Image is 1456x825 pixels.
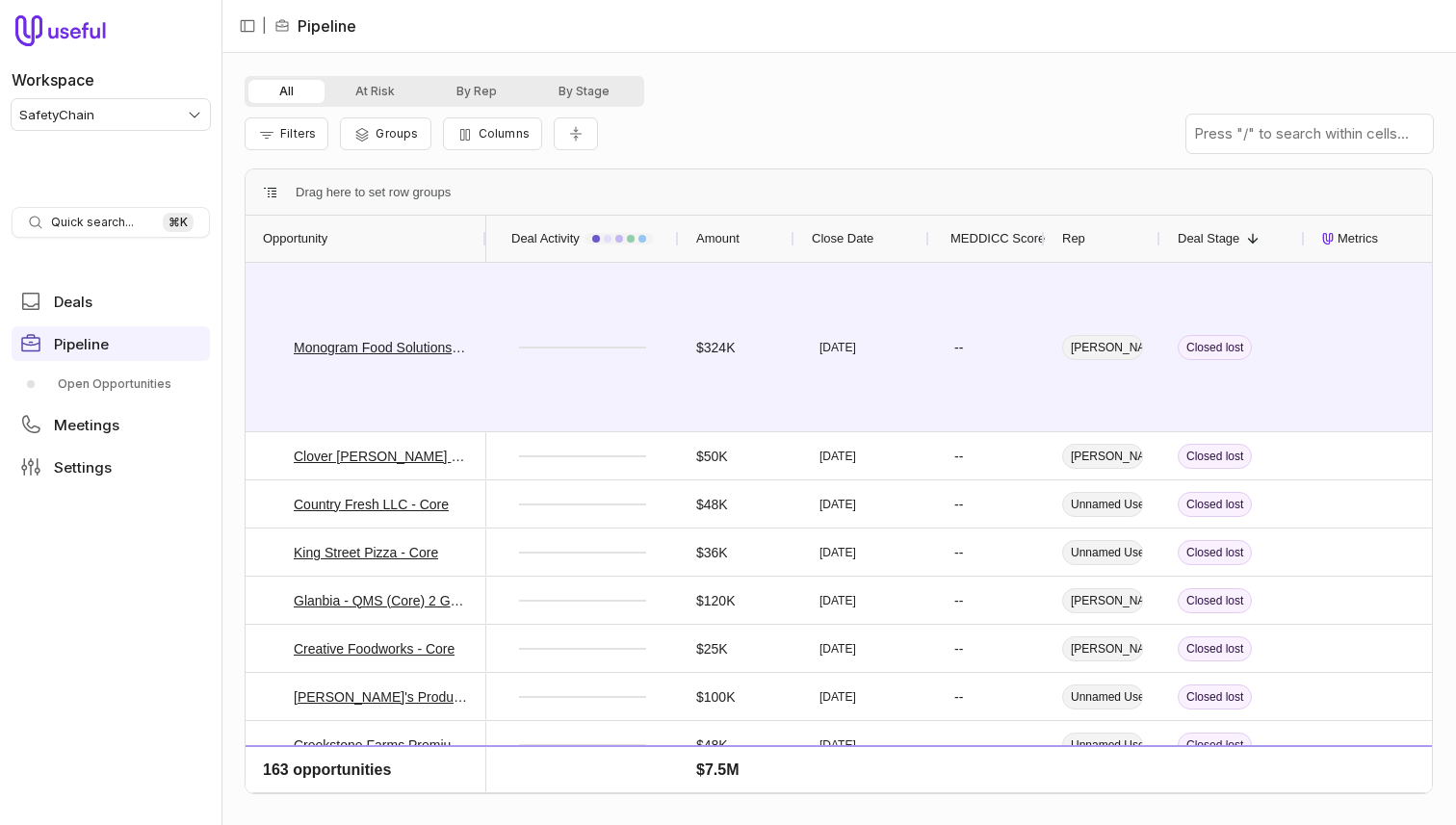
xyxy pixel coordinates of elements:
label: Workspace [12,68,94,91]
div: -- [954,782,963,805]
span: [PERSON_NAME] [1062,588,1143,613]
kbd: ⌘ K [163,213,194,232]
time: [DATE] [819,593,856,608]
button: At Risk [325,80,426,103]
div: -- [954,685,963,709]
button: Filter Pipeline [245,117,328,150]
span: Amount [696,227,740,250]
span: Closed lost [1178,636,1252,661]
div: -- [954,336,963,359]
span: Closed lost [1178,444,1252,469]
time: [DATE] [819,737,856,753]
span: Deal Activity [511,227,580,250]
a: [PERSON_NAME]'s Produce companies - 18 Facilities [294,685,469,709]
span: MEDDICC Score [950,227,1045,250]
span: Closed lost [1178,684,1252,709]
time: [DATE] [819,689,856,705]
div: -- [954,541,963,564]
input: Press "/" to search within cells... [1186,115,1433,153]
span: Closed lost [1178,540,1252,565]
button: Collapse all rows [554,117,598,151]
a: Atlantic Fish and Seafood - Core [294,782,469,805]
span: Rep [1062,227,1085,250]
a: Creekstone Farms Premium Beef LLC - New Deal [294,734,469,757]
div: Row Groups [296,181,451,204]
span: $36K [696,541,728,564]
span: Columns [479,126,530,141]
span: Unnamed User [1062,684,1143,709]
a: Monogram Food Solutions - OEE placeholder [294,336,469,359]
span: | [262,14,267,38]
button: By Stage [528,80,640,103]
span: [PERSON_NAME] [1062,335,1143,360]
span: Closed lost [1178,733,1252,758]
span: $36K [696,782,728,805]
span: $50K [696,445,728,468]
span: $100K [696,685,735,709]
div: -- [954,445,963,468]
span: $25K [696,637,728,660]
a: Open Opportunities [12,369,210,400]
span: Metrics [1338,227,1378,250]
span: Unnamed User [1062,733,1143,758]
time: [DATE] [819,340,856,355]
span: Opportunity [263,227,327,250]
a: King Street Pizza - Core [294,541,438,564]
span: Closed lost [1178,492,1252,517]
time: [DATE] [819,786,856,801]
button: Collapse sidebar [233,12,262,40]
button: All [248,80,325,103]
a: Deals [12,284,210,319]
div: -- [954,637,963,660]
a: Country Fresh LLC - Core [294,493,449,516]
span: Closed lost [1178,781,1252,806]
span: Close Date [812,227,873,250]
span: Unnamed User [1062,492,1143,517]
a: Settings [12,450,210,484]
button: Columns [443,117,542,150]
a: Meetings [12,407,210,442]
time: [DATE] [819,449,856,464]
span: [PERSON_NAME] [1062,444,1143,469]
div: -- [954,734,963,757]
time: [DATE] [819,545,856,560]
span: [PERSON_NAME] [1062,781,1143,806]
span: $324K [696,336,735,359]
div: -- [954,589,963,612]
a: Glanbia - QMS (Core) 2 GPN Sites [294,589,469,612]
button: Group Pipeline [340,117,430,150]
li: Pipeline [274,14,356,38]
span: [PERSON_NAME] [1062,636,1143,661]
span: Meetings [54,418,119,432]
span: $120K [696,589,735,612]
span: Unnamed User [1062,540,1143,565]
a: Creative Foodworks - Core [294,637,455,660]
span: Drag here to set row groups [296,181,451,204]
span: Pipeline [54,337,109,351]
span: Closed lost [1178,335,1252,360]
time: [DATE] [819,641,856,657]
span: $48K [696,734,728,757]
span: Closed lost [1178,588,1252,613]
a: Pipeline [12,326,210,361]
div: MEDDICC Score [947,216,1027,262]
div: -- [954,493,963,516]
a: Clover [PERSON_NAME] Farms - Core + OEE [294,445,469,468]
span: Groups [376,126,418,141]
div: Pipeline submenu [12,369,210,400]
time: [DATE] [819,497,856,512]
span: Deal Stage [1178,227,1239,250]
span: Quick search... [51,215,134,230]
span: Filters [280,126,316,141]
span: Deals [54,295,92,309]
span: $48K [696,493,728,516]
span: Settings [54,460,112,475]
button: By Rep [426,80,528,103]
